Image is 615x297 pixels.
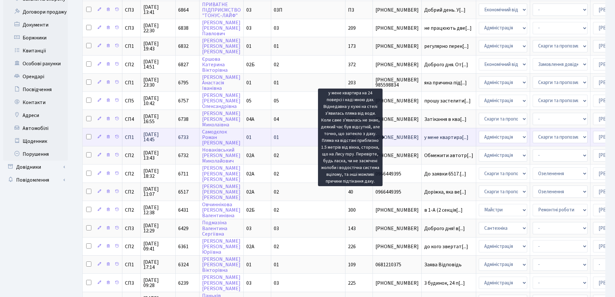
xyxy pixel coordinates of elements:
span: [DATE] 16:55 [143,114,173,124]
span: 40 [348,188,353,196]
span: 03 [274,25,279,32]
span: 01 [246,43,251,50]
span: 6517 [178,188,189,196]
span: регулярно перек[...] [424,43,469,50]
span: 01 [246,134,251,141]
a: Порушення [3,148,68,161]
span: Доріжка, яка ве[...] [424,188,466,196]
span: 02А [246,170,254,177]
span: 03П [274,6,282,14]
span: 03 [274,225,279,232]
span: 02А [246,152,254,159]
a: ПРИВАТНЕПІДПРИЄМСТВО"ТОНУС-ЛАЙФ" [202,1,241,19]
a: [PERSON_NAME][PERSON_NAME][PERSON_NAME] [202,37,241,55]
span: СП2 [125,244,138,249]
span: 01 [246,261,251,268]
span: 02 [274,152,279,159]
span: Заява Відповідь [424,262,473,267]
span: 01 [274,79,279,86]
span: [PHONE_NUMBER] 985598834 [375,77,419,88]
span: 03 [246,225,251,232]
span: 6431 [178,207,189,214]
span: [DATE] 13:43 [143,150,173,161]
span: [PHONE_NUMBER] [375,226,419,231]
span: [PHONE_NUMBER] [375,207,419,213]
span: СП2 [125,62,138,67]
span: [PHONE_NUMBER] [375,98,419,103]
span: [PHONE_NUMBER] [375,44,419,49]
span: [DATE] 12:29 [143,223,173,233]
span: 6827 [178,61,189,68]
span: 05 [274,97,279,104]
a: Контакти [3,96,68,109]
span: не працюють две[...] [424,25,472,32]
span: [DATE] 09:41 [143,241,173,251]
span: 05 [246,97,251,104]
span: [DATE] 13:41 [143,5,173,15]
span: 173 [348,43,356,50]
span: прошу застелити[...] [424,97,471,104]
span: [DATE] 22:30 [143,23,173,33]
a: [PERSON_NAME][PERSON_NAME]Юріївна [202,238,241,256]
span: Затікання в ква[...] [424,116,466,123]
span: 02 [274,243,279,250]
a: Повідомлення [3,174,68,186]
span: 6795 [178,79,189,86]
a: Посвідчення [3,83,68,96]
span: 02А [246,188,254,196]
span: 01 [274,261,279,268]
span: 03 [274,280,279,287]
span: [PHONE_NUMBER] [375,117,419,122]
span: Доброго дня! в[...] [424,225,465,232]
span: 6838 [178,25,189,32]
a: Адреси [3,109,68,122]
span: 6732 [178,152,189,159]
span: СП3 [125,281,138,286]
span: 03 [246,25,251,32]
span: 6864 [178,6,189,14]
span: в 1-А (2 секція[...] [424,207,463,214]
span: СП1 [125,135,138,140]
a: ПодмазінаВалентинаСергіївна [202,219,227,238]
span: яка причина під[...] [424,79,467,86]
span: До заявки 6517.[...] [424,170,466,177]
span: у мене квартира[...] [424,134,468,141]
div: у мене квартира на 24 поверсі і наді мною дах. Віднедавна у кухні на стелі з'явилась пляма від во... [318,89,383,186]
span: 109 [348,261,356,268]
span: 6757 [178,97,189,104]
span: [PHONE_NUMBER] [375,135,419,140]
span: [DATE] 09:28 [143,278,173,288]
span: СП4 [125,117,138,122]
span: [DATE] 17:14 [143,260,173,270]
a: Документи [3,18,68,31]
span: [DATE] 23:30 [143,77,173,88]
span: 143 [348,225,356,232]
span: [DATE] 14:45 [143,132,173,142]
span: 0966449395 [375,171,419,176]
span: 03 [246,6,251,14]
span: 02Б [246,61,255,68]
span: СП1 [125,262,138,267]
a: Квитанції [3,44,68,57]
span: [PHONE_NUMBER] [375,26,419,31]
a: [PERSON_NAME][PERSON_NAME][PERSON_NAME] [202,165,241,183]
span: [DATE] 14:51 [143,59,173,69]
span: СП2 [125,207,138,213]
span: 04А [246,116,254,123]
a: Боржники [3,31,68,44]
span: СП1 [125,80,138,85]
span: 300 [348,207,356,214]
span: 02 [274,188,279,196]
a: Орендарі [3,70,68,83]
a: [PERSON_NAME][PERSON_NAME]Миколаївна [202,110,241,128]
a: Довідники [3,161,68,174]
a: ЄршоваКатеринаВікторівна [202,56,228,74]
span: [DATE] 11:07 [143,186,173,197]
span: СП3 [125,26,138,31]
a: Автомобілі [3,122,68,135]
a: Новаківський[PERSON_NAME]Миколайович [202,146,241,164]
span: до кого звертат[...] [424,243,468,250]
span: 6738 [178,116,189,123]
span: 01 [274,43,279,50]
span: 03 [246,280,251,287]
